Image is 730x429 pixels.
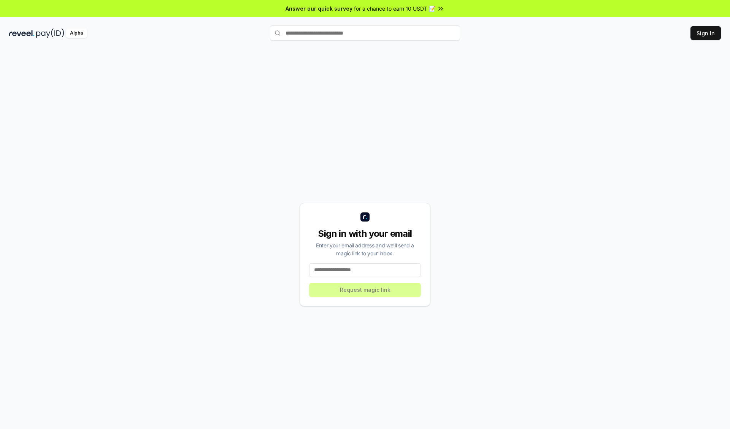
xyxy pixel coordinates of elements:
span: for a chance to earn 10 USDT 📝 [354,5,435,13]
span: Answer our quick survey [286,5,352,13]
img: reveel_dark [9,28,35,38]
div: Alpha [66,28,87,38]
div: Enter your email address and we’ll send a magic link to your inbox. [309,241,421,257]
img: pay_id [36,28,64,38]
div: Sign in with your email [309,228,421,240]
button: Sign In [690,26,721,40]
img: logo_small [360,212,370,222]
